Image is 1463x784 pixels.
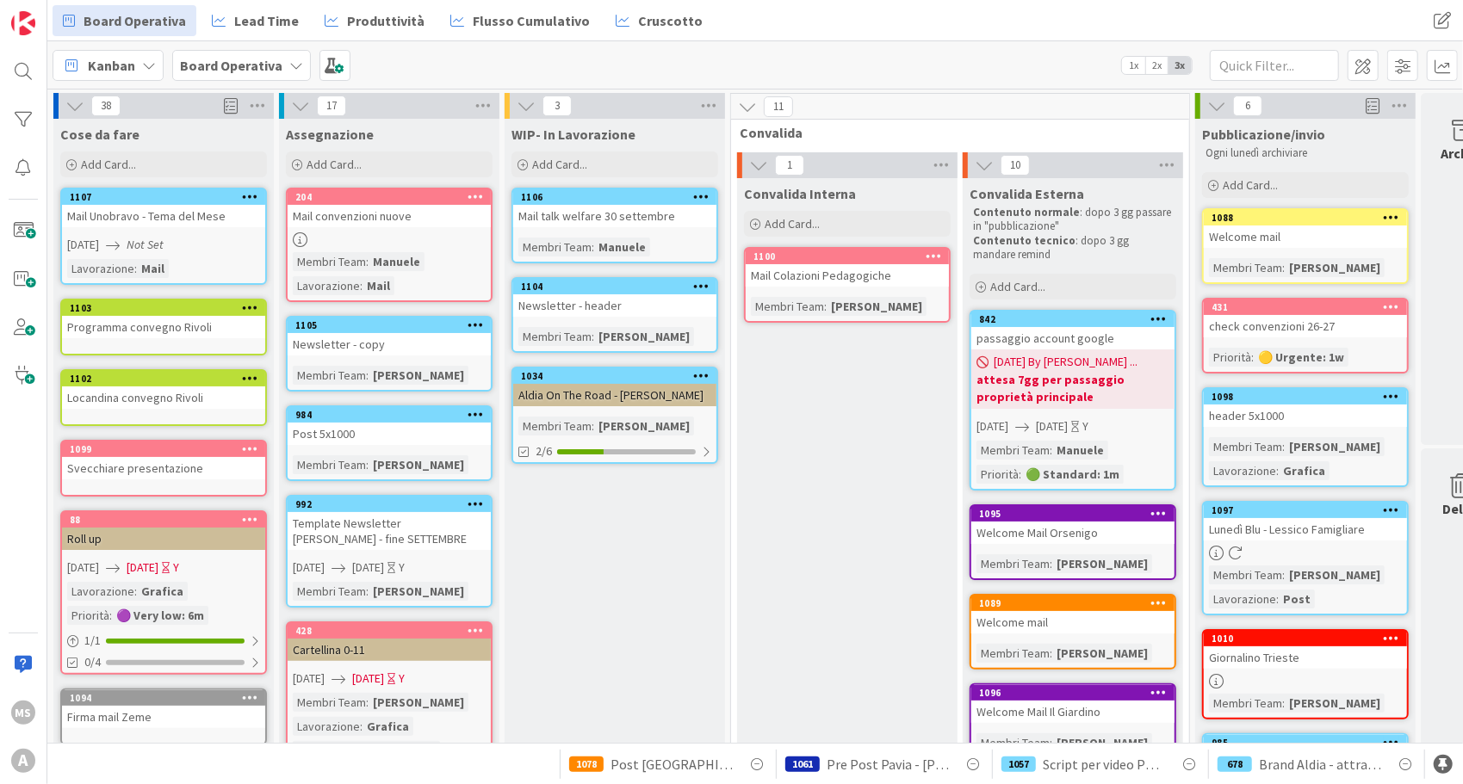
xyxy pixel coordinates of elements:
[112,606,208,625] div: 🟣 Very low: 6m
[234,10,299,31] span: Lead Time
[62,441,265,457] div: 1099
[1276,590,1279,608] span: :
[62,706,265,728] div: Firma mail Zeme
[62,371,265,409] div: 1102Locandina convegno Rivoli
[1204,389,1407,404] div: 1098
[1204,503,1407,518] div: 1097
[366,455,369,474] span: :
[288,407,491,445] div: 984Post 5x1000
[67,606,109,625] div: Priorità
[347,10,425,31] span: Produttività
[979,508,1175,520] div: 1095
[288,407,491,423] div: 984
[1202,208,1409,284] a: 1088Welcome mailMembri Team:[PERSON_NAME]
[67,236,99,254] span: [DATE]
[440,5,600,36] a: Flusso Cumulativo
[293,741,335,760] div: Priorità
[994,353,1138,371] span: [DATE] By [PERSON_NAME] ...
[293,693,366,712] div: Membri Team
[67,259,134,278] div: Lavorazione
[286,188,493,302] a: 204Mail convenzioni nuoveMembri Team:ManueleLavorazione:Mail
[62,300,265,316] div: 1103
[521,370,716,382] div: 1034
[288,189,491,205] div: 204
[366,582,369,601] span: :
[513,279,716,317] div: 1104Newsletter - header
[1052,644,1152,663] div: [PERSON_NAME]
[513,368,716,384] div: 1034
[307,157,362,172] span: Add Card...
[1210,50,1339,81] input: Quick Filter...
[970,594,1176,670] a: 1089Welcome mailMembri Team:[PERSON_NAME]
[62,457,265,479] div: Svecchiare presentazione
[286,316,493,392] a: 1105Newsletter - copyMembri Team:[PERSON_NAME]
[338,741,440,760] div: 🟢 Standard: 1m
[363,717,413,736] div: Grafica
[753,250,949,262] div: 1100
[973,233,1076,248] strong: Contenuto tecnico
[81,157,136,172] span: Add Card...
[288,205,491,227] div: Mail convenzioni nuove
[137,582,188,601] div: Grafica
[511,367,718,464] a: 1034Aldia On The Road - [PERSON_NAME]Membri Team:[PERSON_NAME]2/6
[513,384,716,406] div: Aldia On The Road - [PERSON_NAME]
[536,442,552,460] span: 2/6
[1202,126,1325,143] span: Pubblicazione/invio
[88,55,135,76] span: Kanban
[11,701,35,725] div: MS
[62,371,265,386] div: 1102
[513,368,716,406] div: 1034Aldia On The Road - [PERSON_NAME]
[971,611,1175,633] div: Welcome mail
[764,96,793,117] span: 11
[62,189,265,227] div: 1107Mail Unobravo - Tema del Mese
[369,455,468,474] div: [PERSON_NAME]
[1285,565,1385,584] div: [PERSON_NAME]
[62,528,265,550] div: Roll up
[1052,733,1152,752] div: [PERSON_NAME]
[1169,57,1192,74] span: 3x
[1204,631,1407,646] div: 1010
[1001,155,1030,176] span: 10
[746,264,949,287] div: Mail Colazioni Pedagogiche
[827,754,949,775] span: Pre Post Pavia - [PERSON_NAME]! FINE AGOSTO
[369,366,468,385] div: [PERSON_NAME]
[62,316,265,338] div: Programma convegno Rivoli
[317,96,346,116] span: 17
[971,596,1175,611] div: 1089
[1279,590,1315,608] div: Post
[979,597,1175,609] div: 1089
[1021,465,1124,484] div: 🟢 Standard: 1m
[1212,212,1407,224] div: 1088
[70,692,265,704] div: 1094
[363,276,394,295] div: Mail
[1282,694,1285,713] span: :
[62,630,265,651] div: 1/1
[1223,177,1278,193] span: Add Card...
[366,252,369,271] span: :
[288,318,491,355] div: 1105Newsletter - copy
[1001,756,1036,772] div: 1057
[611,754,733,775] span: Post [GEOGRAPHIC_DATA] - [DATE]
[1050,733,1052,752] span: :
[1145,57,1169,74] span: 2x
[1212,633,1407,645] div: 1010
[1212,391,1407,403] div: 1098
[293,366,366,385] div: Membri Team
[293,252,366,271] div: Membri Team
[62,690,265,706] div: 1094
[295,319,491,331] div: 1105
[399,559,405,577] div: Y
[521,281,716,293] div: 1104
[70,443,265,455] div: 1099
[1204,210,1407,225] div: 1088
[84,632,101,650] span: 1 / 1
[976,371,1169,405] b: attesa 7gg per passaggio proprietà principale
[976,554,1050,573] div: Membri Team
[513,279,716,294] div: 1104
[1050,554,1052,573] span: :
[1209,258,1282,277] div: Membri Team
[970,504,1176,580] a: 1095Welcome Mail OrsenigoMembri Team:[PERSON_NAME]
[1204,631,1407,669] div: 1010Giornalino Trieste
[137,259,169,278] div: Mail
[62,205,265,227] div: Mail Unobravo - Tema del Mese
